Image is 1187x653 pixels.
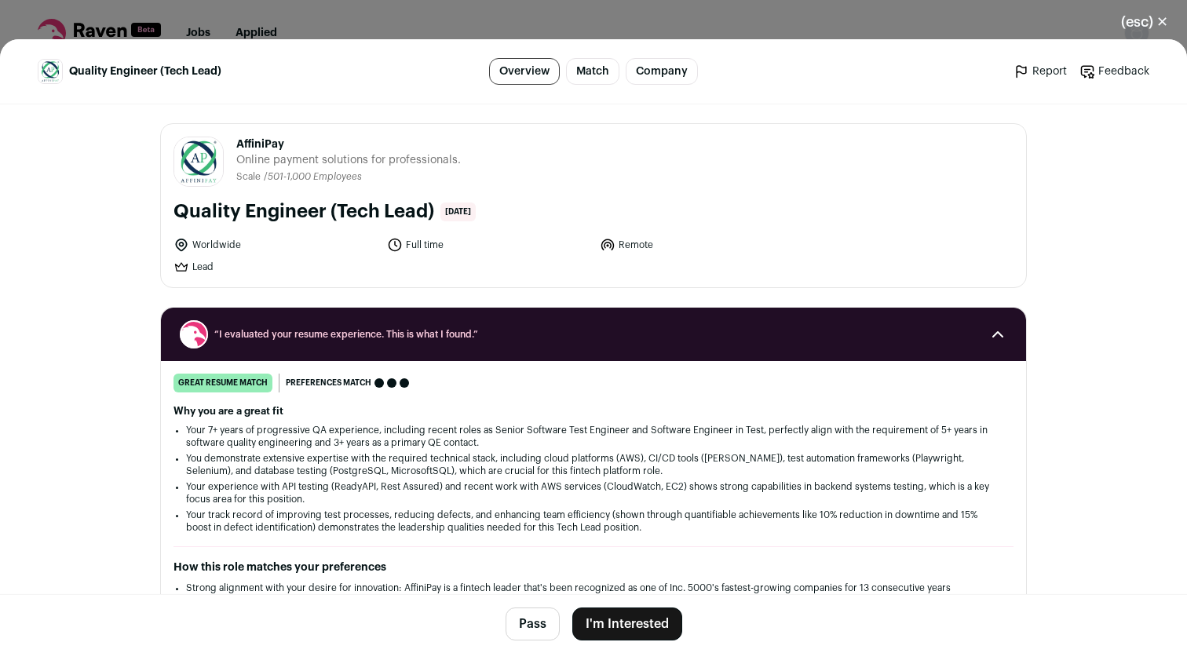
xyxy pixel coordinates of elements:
a: Match [566,58,619,85]
span: Online payment solutions for professionals. [236,152,461,168]
a: Report [1014,64,1067,79]
a: Company [626,58,698,85]
li: Your track record of improving test processes, reducing defects, and enhancing team efficiency (s... [186,509,1001,534]
h2: How this role matches your preferences [173,560,1014,575]
li: Lead [173,259,378,275]
li: Your experience with API testing (ReadyAPI, Rest Assured) and recent work with AWS services (Clou... [186,480,1001,505]
li: / [264,171,362,183]
li: Worldwide [173,237,378,253]
span: “I evaluated your resume experience. This is what I found.” [214,328,973,341]
img: 2f8932047b38b13ea8c22993493413dee25ec8f41dffd4dbc2593ee9a470bb03.jpg [38,60,62,83]
li: Scale [236,171,264,183]
button: Pass [506,607,560,640]
button: I'm Interested [572,607,682,640]
li: You demonstrate extensive expertise with the required technical stack, including cloud platforms ... [186,452,1001,477]
span: Preferences match [286,375,371,391]
img: 2f8932047b38b13ea8c22993493413dee25ec8f41dffd4dbc2593ee9a470bb03.jpg [174,137,223,186]
span: AffiniPay [236,137,461,152]
li: Full time [387,237,591,253]
a: Overview [489,58,560,85]
li: Your 7+ years of progressive QA experience, including recent roles as Senior Software Test Engine... [186,424,1001,449]
a: Feedback [1079,64,1149,79]
span: Quality Engineer (Tech Lead) [69,64,221,79]
li: Remote [600,237,804,253]
li: Strong alignment with your desire for innovation: AffiniPay is a fintech leader that's been recog... [186,582,1001,594]
span: 501-1,000 Employees [268,172,362,181]
div: great resume match [173,374,272,392]
h2: Why you are a great fit [173,405,1014,418]
h1: Quality Engineer (Tech Lead) [173,199,434,224]
span: [DATE] [440,202,476,221]
button: Close modal [1102,5,1187,39]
